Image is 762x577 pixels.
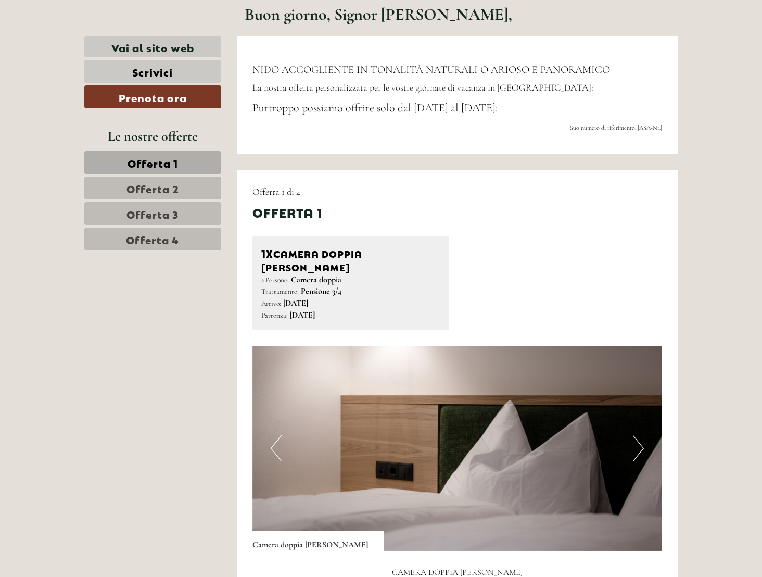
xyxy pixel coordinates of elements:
[261,275,289,284] small: 2 Persone:
[570,124,662,131] span: Suo numero di riferimento: [ASA-Nr.]
[633,435,644,461] button: Next
[271,435,282,461] button: Previous
[291,274,341,285] b: Camera doppia
[84,127,221,146] div: Le nostre offerte
[126,232,179,246] span: Offerta 4
[84,60,221,83] a: Scrivici
[261,245,441,273] div: Camera doppia [PERSON_NAME]
[252,531,384,551] div: Camera doppia [PERSON_NAME]
[252,346,663,551] img: image
[252,101,498,115] span: Purtroppo possiamo offrire solo dal [DATE] al [DATE]:
[261,287,299,296] small: Trattamento:
[261,299,281,308] small: Arrivo:
[252,82,593,93] span: La nostra offerta personalizzata per le vostre giornate di vacanza in [GEOGRAPHIC_DATA]:
[126,181,179,195] span: Offerta 2
[261,311,288,320] small: Partenza:
[283,298,308,308] b: [DATE]
[128,155,178,170] span: Offerta 1
[252,203,323,221] div: Offerta 1
[301,286,341,296] b: Pensione 3/4
[245,5,512,23] h1: Buon giorno, Signor [PERSON_NAME],
[252,64,610,76] span: NIDO ACCOGLIENTE IN TONALITÀ NATURALI O ARIOSO E PANORAMICO
[84,36,221,58] a: Vai al sito web
[84,85,221,108] a: Prenota ora
[252,186,300,197] span: Offerta 1 di 4
[290,310,315,320] b: [DATE]
[126,206,179,221] span: Offerta 3
[261,245,273,260] b: 1x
